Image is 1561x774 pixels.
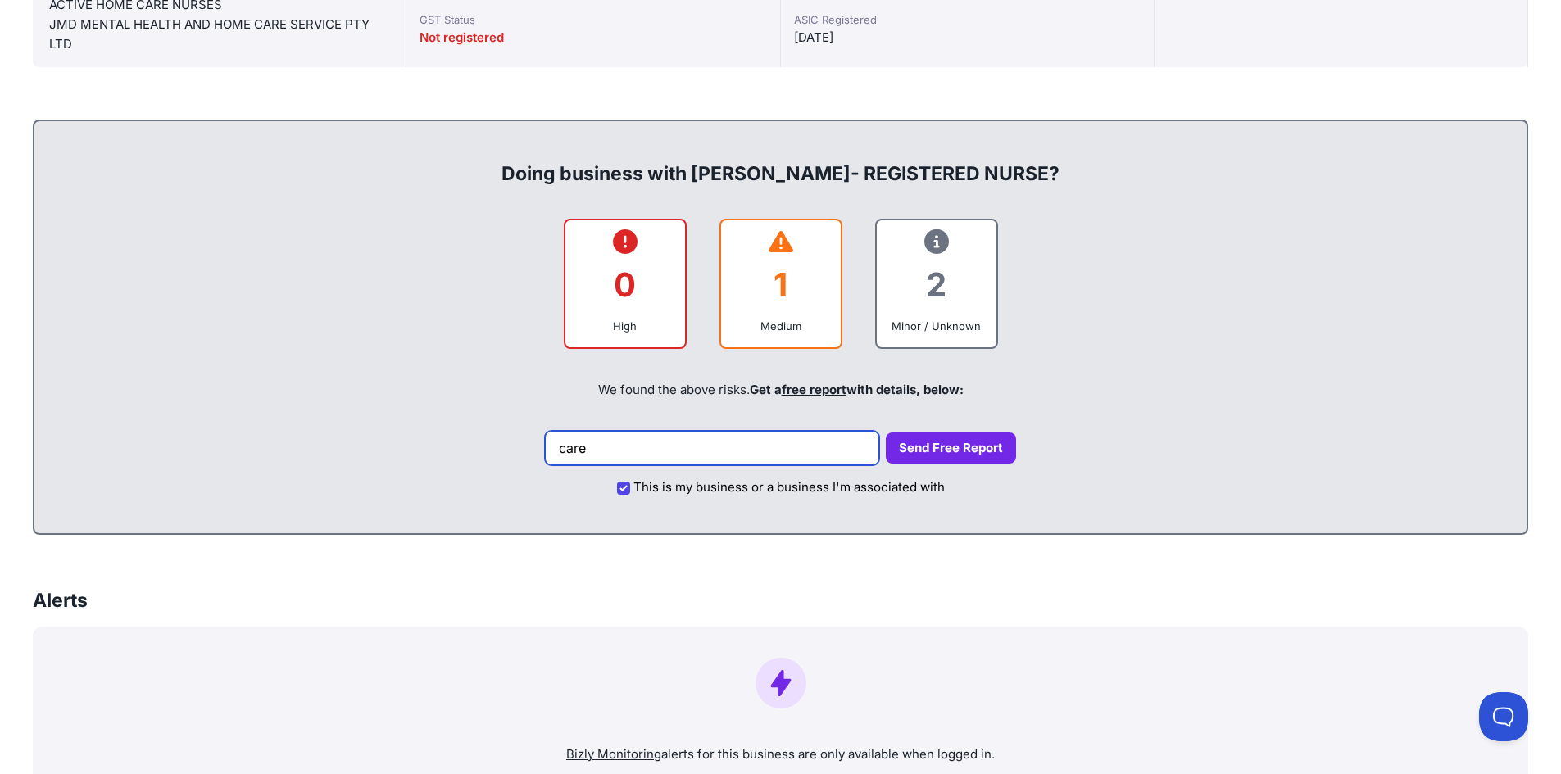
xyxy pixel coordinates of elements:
div: High [579,318,672,334]
a: free report [782,382,846,397]
div: [DATE] [794,28,1141,48]
div: Doing business with [PERSON_NAME]- REGISTERED NURSE? [51,134,1510,187]
div: 1 [734,251,828,318]
div: 0 [579,251,672,318]
div: 2 [890,251,983,318]
label: This is my business or a business I'm associated with [633,478,945,497]
div: GST Status [420,11,766,28]
span: Get a with details, below: [750,382,964,397]
iframe: Toggle Customer Support [1479,692,1528,741]
div: Minor / Unknown [890,318,983,334]
span: Not registered [420,29,504,45]
div: We found the above risks. [51,362,1510,418]
div: JMD MENTAL HEALTH AND HOME CARE SERVICE PTY LTD [49,15,389,54]
div: Medium [734,318,828,334]
p: alerts for this business are only available when logged in. [46,745,1515,764]
h3: Alerts [33,587,88,613]
div: ASIC Registered [794,11,1141,28]
button: Send Free Report [886,432,1016,464]
a: Bizly Monitoring [566,746,661,762]
input: Your email address [545,431,879,465]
